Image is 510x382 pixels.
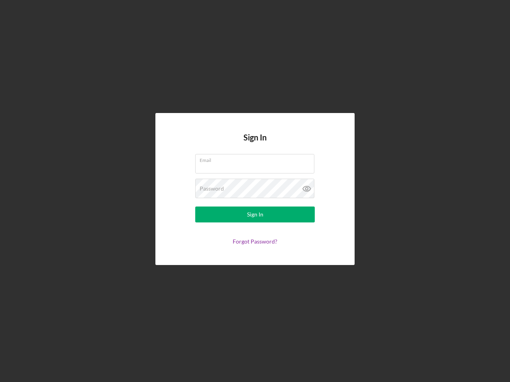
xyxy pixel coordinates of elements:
[200,185,224,192] label: Password
[195,207,315,222] button: Sign In
[233,238,277,245] a: Forgot Password?
[243,133,267,154] h4: Sign In
[200,154,314,163] label: Email
[247,207,263,222] div: Sign In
